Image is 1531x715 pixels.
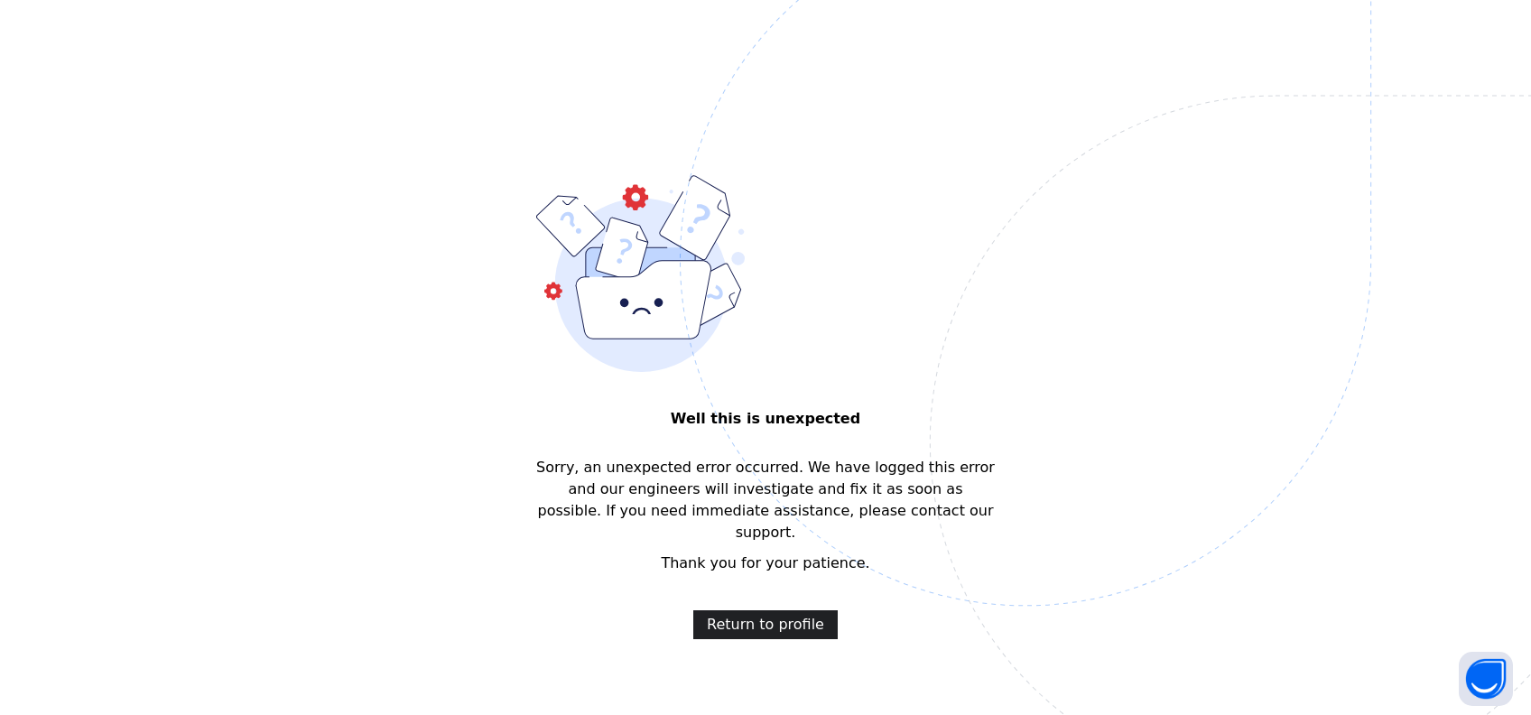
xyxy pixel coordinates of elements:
img: error-bound.9d27ae2af7d8ffd69f21ced9f822e0fd.svg [536,175,746,372]
span: Sorry, an unexpected error occurred. We have logged this error and our engineers will investigate... [536,457,996,543]
span: Return to profile [707,614,824,636]
span: Thank you for your patience. [661,554,869,571]
button: Open asap [1459,652,1513,706]
span: Well this is unexpected [536,408,996,430]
